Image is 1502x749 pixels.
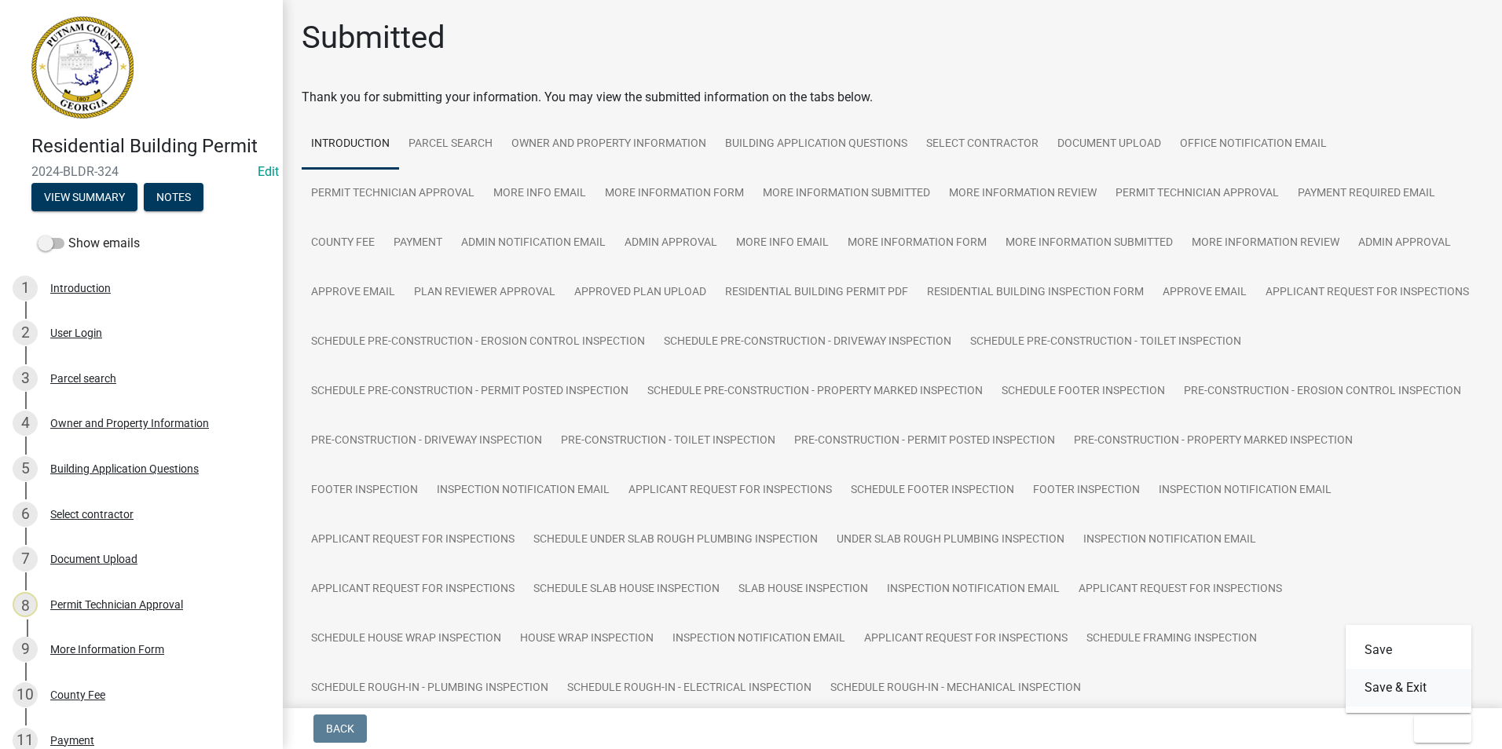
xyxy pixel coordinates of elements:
[13,366,38,391] div: 3
[918,268,1153,318] a: Residential Building Inspection Form
[302,169,484,219] a: Permit Technician Approval
[1024,466,1149,516] a: Footer Inspection
[619,466,841,516] a: Applicant Request for Inspections
[50,463,199,474] div: Building Application Questions
[302,515,524,565] a: Applicant Request for Inspections
[1170,119,1336,170] a: Office Notification Email
[1256,268,1478,318] a: Applicant Request for Inspections
[877,564,1069,615] a: Inspection Notification Email
[302,268,405,318] a: Approve Email
[50,554,137,564] div: Document Upload
[565,268,716,318] a: Approved Plan Upload
[855,614,1077,664] a: Applicant Request for Inspections
[13,682,38,707] div: 10
[1346,669,1471,707] button: Save & Exit
[1414,714,1471,743] button: Exit
[1349,218,1460,269] a: Admin Approval
[1064,416,1362,466] a: Pre-construction - Property Marked Inspection
[31,16,134,119] img: Putnam County, Georgia
[302,663,558,714] a: Schedule Rough-in - Plumbing Inspection
[716,268,918,318] a: Residential Building Permit PDF
[50,644,164,655] div: More Information Form
[302,88,1483,107] div: Thank you for submitting your information. You may view the submitted information on the tabs below.
[727,218,838,269] a: More Info Email
[841,466,1024,516] a: Schedule Footer Inspection
[558,663,821,714] a: Schedule Rough-in - Electrical Inspection
[302,367,638,417] a: Schedule Pre-construction - Permit Posted Inspection
[996,218,1182,269] a: More Information Submitted
[13,637,38,662] div: 9
[302,416,551,466] a: Pre-construction - Driveway Inspection
[1069,564,1291,615] a: Applicant Request for Inspections
[838,218,996,269] a: More Information Form
[144,192,203,204] wm-modal-confirm: Notes
[302,317,654,367] a: Schedule Pre-construction - Erosion Control Inspection
[258,164,279,179] wm-modal-confirm: Edit Application Number
[38,234,140,253] label: Show emails
[50,327,102,338] div: User Login
[663,614,855,664] a: Inspection Notification Email
[302,564,524,615] a: Applicant Request for Inspections
[1288,169,1445,219] a: Payment Required Email
[821,663,1090,714] a: Schedule Rough-in - Mechanical Inspection
[302,614,511,664] a: Schedule House Wrap Inspection
[302,466,427,516] a: Footer Inspection
[551,416,785,466] a: Pre-construction - Toilet Inspection
[961,317,1251,367] a: Schedule Pre-construction - Toilet Inspection
[258,164,279,179] a: Edit
[144,183,203,211] button: Notes
[1346,625,1471,713] div: Exit
[524,564,729,615] a: Schedule Slab House Inspection
[405,268,565,318] a: Plan Reviewer Approval
[1174,367,1471,417] a: Pre-construction - Erosion Control Inspection
[1048,119,1170,170] a: Document Upload
[615,218,727,269] a: Admin Approval
[31,192,137,204] wm-modal-confirm: Summary
[13,456,38,481] div: 5
[50,283,111,294] div: Introduction
[452,218,615,269] a: Admin Notification Email
[729,564,877,615] a: Slab House Inspection
[1149,466,1341,516] a: Inspection Notification Email
[1077,614,1266,664] a: Schedule Framing Inspection
[1074,515,1266,565] a: Inspection Notification Email
[13,502,38,527] div: 6
[917,119,1048,170] a: Select contractor
[50,689,105,700] div: County Fee
[1153,268,1256,318] a: Approve Email
[654,317,961,367] a: Schedule Pre-construction - Driveway Inspection
[1106,169,1288,219] a: Permit Technician Approval
[302,19,445,57] h1: Submitted
[785,416,1064,466] a: Pre-construction - Permit Posted Inspection
[524,515,827,565] a: Schedule Under Slab Rough Plumbing Inspection
[595,169,753,219] a: More Information Form
[50,418,209,429] div: Owner and Property Information
[50,373,116,384] div: Parcel search
[1346,631,1471,669] button: Save
[313,714,367,743] button: Back
[50,599,183,610] div: Permit Technician Approval
[302,119,399,170] a: Introduction
[484,169,595,219] a: More Info Email
[31,164,251,179] span: 2024-BLDR-324
[427,466,619,516] a: Inspection Notification Email
[31,183,137,211] button: View Summary
[50,735,94,746] div: Payment
[13,546,38,572] div: 7
[326,722,354,735] span: Back
[31,135,270,158] h4: Residential Building Permit
[753,169,940,219] a: More Information Submitted
[940,169,1106,219] a: More Information Review
[50,509,134,520] div: Select contractor
[1182,218,1349,269] a: More Information Review
[511,614,663,664] a: House Wrap Inspection
[302,218,384,269] a: County Fee
[992,367,1174,417] a: Schedule Footer Inspection
[13,411,38,436] div: 4
[638,367,992,417] a: Schedule Pre-construction - Property Marked Inspection
[13,276,38,301] div: 1
[399,119,502,170] a: Parcel search
[384,218,452,269] a: Payment
[13,320,38,345] div: 2
[502,119,716,170] a: Owner and Property Information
